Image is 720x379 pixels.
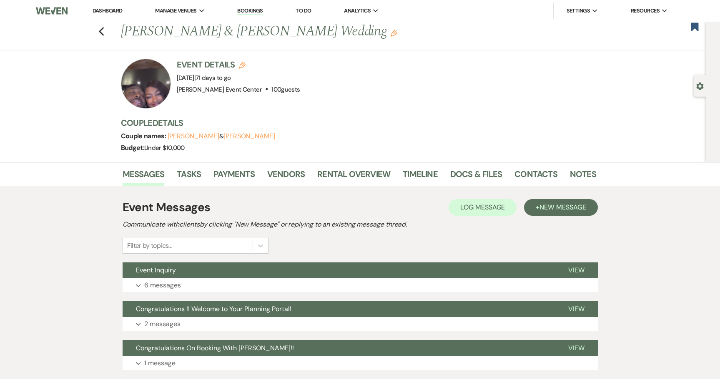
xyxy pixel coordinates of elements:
span: [DATE] [177,74,231,82]
p: 1 message [144,358,176,369]
a: Messages [123,167,165,186]
a: Docs & Files [450,167,502,186]
span: Budget: [121,143,145,152]
h3: Event Details [177,59,300,70]
p: 6 messages [144,280,181,291]
span: Analytics [344,7,371,15]
span: Couple names: [121,132,168,140]
span: Event Inquiry [136,266,176,274]
a: Tasks [177,167,201,186]
span: New Message [539,203,586,212]
button: Open lead details [696,82,704,90]
p: 2 messages [144,319,181,329]
span: Congratulations !! Welcome to Your Planning Portal! [136,304,291,313]
span: Resources [631,7,660,15]
h2: Communicate with clients by clicking "New Message" or replying to an existing message thread. [123,219,598,229]
a: Timeline [403,167,438,186]
span: Settings [567,7,590,15]
button: Congratulations On Booking With [PERSON_NAME]!! [123,340,555,356]
button: 1 message [123,356,598,370]
h1: Event Messages [123,199,211,216]
button: 6 messages [123,278,598,292]
button: +New Message [524,199,597,216]
button: View [555,262,598,278]
a: Contacts [514,167,557,186]
span: 100 guests [271,85,300,94]
h1: [PERSON_NAME] & [PERSON_NAME] Wedding [121,22,494,42]
button: Edit [391,29,397,37]
span: [PERSON_NAME] Event Center [177,85,262,94]
a: Notes [570,167,596,186]
span: View [568,344,585,352]
div: Filter by topics... [127,241,172,251]
button: [PERSON_NAME] [168,133,219,140]
a: Rental Overview [317,167,390,186]
button: Event Inquiry [123,262,555,278]
button: [PERSON_NAME] [223,133,275,140]
a: Dashboard [93,7,123,14]
button: View [555,340,598,356]
span: Congratulations On Booking With [PERSON_NAME]!! [136,344,294,352]
button: Log Message [449,199,517,216]
img: Weven Logo [36,2,68,20]
span: Log Message [460,203,505,212]
a: Bookings [237,7,263,15]
a: To Do [296,7,311,14]
button: 2 messages [123,317,598,331]
a: Vendors [267,167,305,186]
span: View [568,304,585,313]
span: 71 days to go [196,74,231,82]
span: & [168,132,275,140]
button: Congratulations !! Welcome to Your Planning Portal! [123,301,555,317]
span: | [194,74,231,82]
a: Payments [213,167,255,186]
span: Manage Venues [155,7,196,15]
span: Under $10,000 [144,144,185,152]
button: View [555,301,598,317]
h3: Couple Details [121,117,588,129]
span: View [568,266,585,274]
